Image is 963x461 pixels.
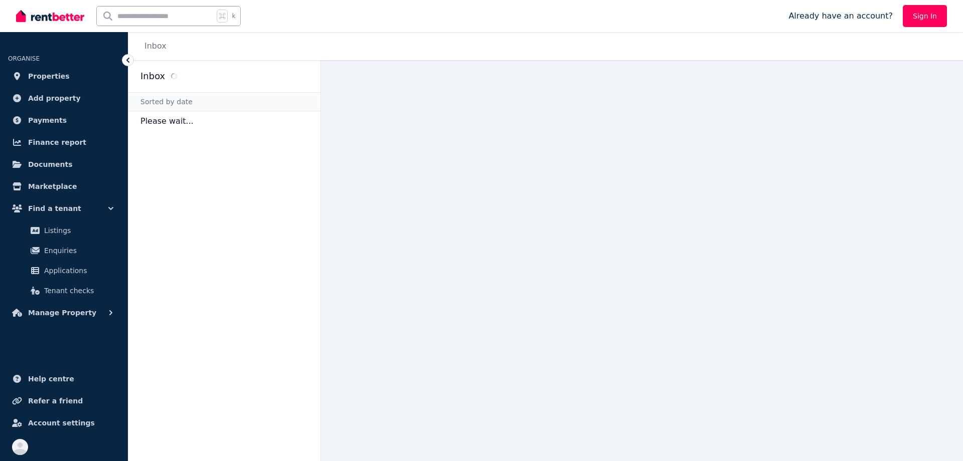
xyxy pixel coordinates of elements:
[144,41,167,51] a: Inbox
[8,413,120,433] a: Account settings
[28,180,77,192] span: Marketplace
[28,395,83,407] span: Refer a friend
[8,132,120,152] a: Finance report
[28,136,86,148] span: Finance report
[44,285,112,297] span: Tenant checks
[28,92,81,104] span: Add property
[8,66,120,86] a: Properties
[16,9,84,24] img: RentBetter
[28,158,73,170] span: Documents
[12,261,116,281] a: Applications
[44,245,112,257] span: Enquiries
[8,198,120,218] button: Find a tenant
[12,241,116,261] a: Enquiries
[128,92,320,111] div: Sorted by date
[28,202,81,214] span: Find a tenant
[28,307,96,319] span: Manage Property
[28,417,95,429] span: Account settings
[8,176,120,196] a: Marketplace
[8,55,40,62] span: ORGANISE
[8,391,120,411] a: Refer a friend
[12,281,116,301] a: Tenant checks
[28,70,70,82] span: Properties
[232,12,235,20] span: k
[128,32,179,60] nav: Breadcrumb
[28,373,74,385] span: Help centre
[8,369,120,389] a: Help centre
[140,69,165,83] h2: Inbox
[44,224,112,237] span: Listings
[12,220,116,241] a: Listings
[8,154,120,174] a: Documents
[44,265,112,277] span: Applications
[8,88,120,108] a: Add property
[903,5,947,27] a: Sign In
[788,10,893,22] span: Already have an account?
[8,110,120,130] a: Payments
[128,111,320,131] p: Please wait...
[28,114,67,126] span: Payments
[8,303,120,323] button: Manage Property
